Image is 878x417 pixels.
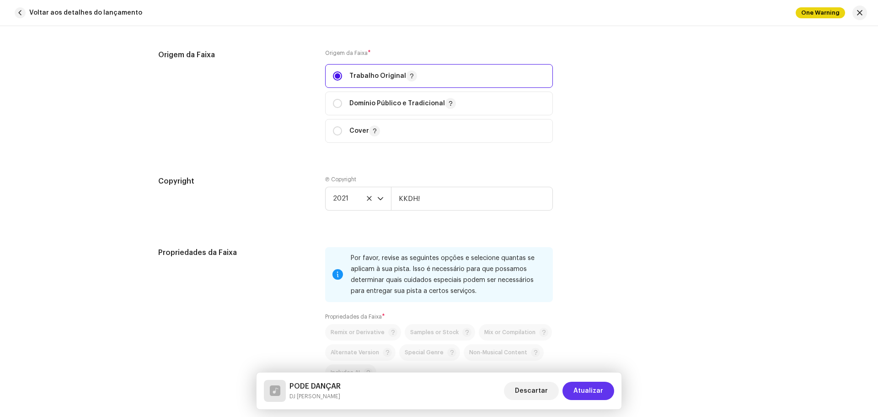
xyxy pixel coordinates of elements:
[349,125,380,136] p: Cover
[325,92,553,115] p-togglebutton: Domínio Público e Tradicional
[391,187,553,211] input: e.g. Label LLC
[325,119,553,143] p-togglebutton: Cover
[325,176,356,183] label: Ⓟ Copyright
[333,187,377,210] span: 2021
[349,70,417,81] p: Trabalho Original
[377,187,384,210] div: dropdown trigger
[158,49,311,60] h5: Origem da Faixa
[158,247,311,258] h5: Propriedades da Faixa
[351,253,546,297] div: Por favor, revise as seguintes opções e selecione quantas se aplicam à sua pista. Isso é necessár...
[325,64,553,88] p-togglebutton: Trabalho Original
[325,49,553,57] label: Origem da Faixa
[325,313,385,320] label: Propriedades da Faixa
[349,98,456,109] p: Domínio Público e Tradicional
[158,176,311,187] h5: Copyright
